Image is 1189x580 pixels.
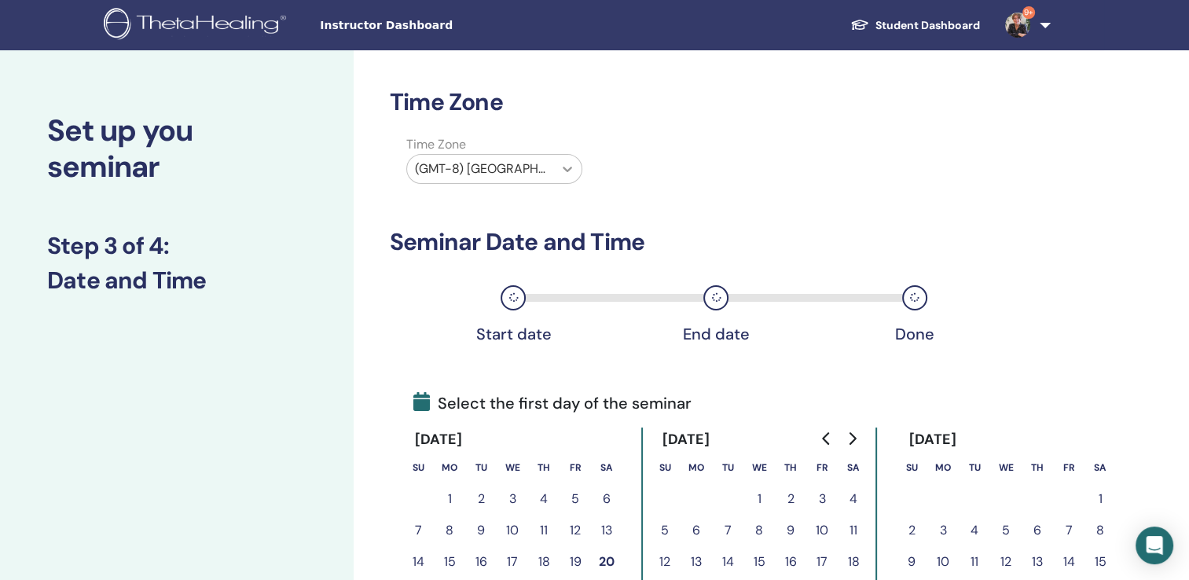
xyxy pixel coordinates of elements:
a: Student Dashboard [838,11,993,40]
button: 6 [1022,515,1053,546]
th: Saturday [591,452,622,483]
th: Friday [806,452,838,483]
button: 15 [1084,546,1116,578]
button: 10 [927,546,959,578]
button: 12 [990,546,1022,578]
span: Select the first day of the seminar [413,391,692,415]
button: 12 [649,546,681,578]
button: 3 [927,515,959,546]
button: 6 [681,515,712,546]
div: Start date [474,325,552,343]
button: 8 [743,515,775,546]
button: 18 [838,546,869,578]
button: 10 [497,515,528,546]
button: 4 [959,515,990,546]
button: Go to next month [839,423,864,454]
button: 10 [806,515,838,546]
button: 16 [775,546,806,578]
button: 13 [681,546,712,578]
div: [DATE] [896,428,969,452]
button: 13 [591,515,622,546]
button: 13 [1022,546,1053,578]
th: Sunday [402,452,434,483]
button: 17 [497,546,528,578]
th: Tuesday [465,452,497,483]
div: [DATE] [649,428,722,452]
button: 5 [560,483,591,515]
button: 15 [434,546,465,578]
th: Tuesday [712,452,743,483]
th: Monday [927,452,959,483]
button: 18 [528,546,560,578]
button: 7 [712,515,743,546]
th: Saturday [1084,452,1116,483]
th: Sunday [896,452,927,483]
th: Thursday [775,452,806,483]
button: 2 [896,515,927,546]
button: 15 [743,546,775,578]
button: Go to previous month [814,423,839,454]
span: Instructor Dashboard [320,17,556,34]
button: 7 [1053,515,1084,546]
th: Saturday [838,452,869,483]
button: 12 [560,515,591,546]
button: 9 [775,515,806,546]
button: 9 [896,546,927,578]
h3: Step 3 of 4 : [47,232,306,260]
button: 4 [838,483,869,515]
button: 14 [712,546,743,578]
div: [DATE] [402,428,475,452]
th: Thursday [528,452,560,483]
button: 9 [465,515,497,546]
button: 11 [838,515,869,546]
th: Friday [560,452,591,483]
th: Wednesday [990,452,1022,483]
button: 1 [434,483,465,515]
h3: Time Zone [390,88,1008,116]
h3: Seminar Date and Time [390,228,1008,256]
button: 17 [806,546,838,578]
label: Time Zone [397,135,592,154]
th: Monday [681,452,712,483]
button: 19 [560,546,591,578]
img: graduation-cap-white.svg [850,18,869,31]
button: 2 [465,483,497,515]
button: 7 [402,515,434,546]
button: 6 [591,483,622,515]
th: Friday [1053,452,1084,483]
button: 11 [959,546,990,578]
button: 4 [528,483,560,515]
button: 5 [649,515,681,546]
button: 1 [743,483,775,515]
th: Tuesday [959,452,990,483]
div: Done [875,325,954,343]
div: Open Intercom Messenger [1136,527,1173,564]
th: Monday [434,452,465,483]
button: 8 [1084,515,1116,546]
button: 16 [465,546,497,578]
button: 20 [591,546,622,578]
img: default.jpg [1005,13,1030,38]
button: 11 [528,515,560,546]
h3: Date and Time [47,266,306,295]
th: Sunday [649,452,681,483]
button: 3 [497,483,528,515]
button: 14 [402,546,434,578]
button: 3 [806,483,838,515]
h2: Set up you seminar [47,113,306,185]
button: 1 [1084,483,1116,515]
th: Wednesday [743,452,775,483]
img: logo.png [104,8,292,43]
button: 2 [775,483,806,515]
button: 5 [990,515,1022,546]
th: Thursday [1022,452,1053,483]
button: 8 [434,515,465,546]
th: Wednesday [497,452,528,483]
button: 14 [1053,546,1084,578]
span: 9+ [1022,6,1035,19]
div: End date [677,325,755,343]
